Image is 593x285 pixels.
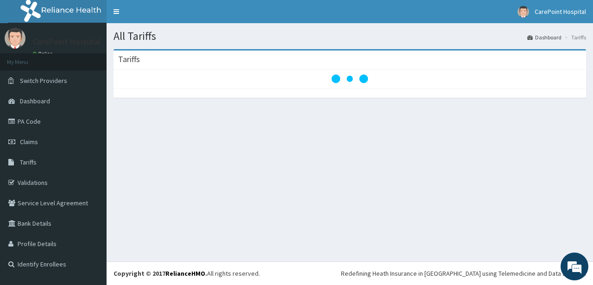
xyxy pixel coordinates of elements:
p: CarePoint Hospital [32,38,101,46]
span: Dashboard [20,97,50,105]
li: Tariffs [562,33,586,41]
span: Claims [20,138,38,146]
svg: audio-loading [331,60,368,97]
footer: All rights reserved. [107,261,593,285]
span: CarePoint Hospital [535,7,586,16]
span: Switch Providers [20,76,67,85]
img: User Image [517,6,529,18]
strong: Copyright © 2017 . [114,269,207,278]
a: RelianceHMO [165,269,205,278]
span: Tariffs [20,158,37,166]
img: User Image [5,28,25,49]
h3: Tariffs [118,55,140,63]
h1: All Tariffs [114,30,586,42]
a: Online [32,51,55,57]
a: Dashboard [527,33,561,41]
div: Redefining Heath Insurance in [GEOGRAPHIC_DATA] using Telemedicine and Data Science! [341,269,586,278]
